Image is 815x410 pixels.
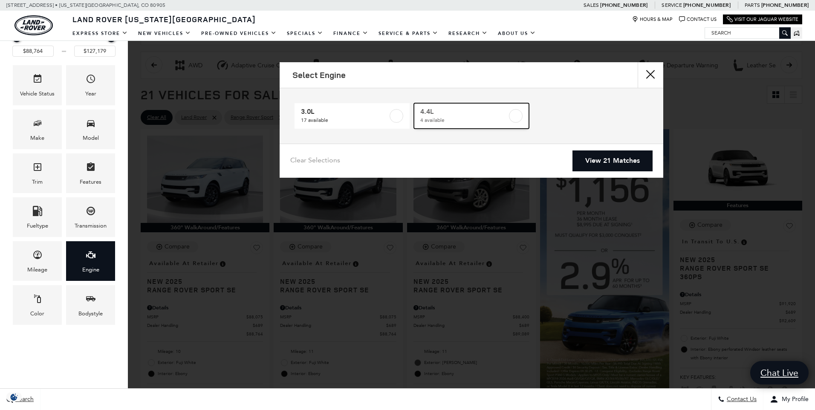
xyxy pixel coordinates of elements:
span: Sales [584,2,599,8]
span: 17 available [301,116,388,124]
div: Features [80,177,101,187]
div: Make [30,133,44,143]
span: 3.0L [301,107,388,116]
span: Features [86,160,96,177]
a: Finance [328,26,373,41]
div: TrimTrim [13,153,62,193]
div: FueltypeFueltype [13,197,62,237]
a: EXPRESS STORE [67,26,133,41]
a: Chat Live [750,361,809,384]
div: Year [85,89,96,98]
span: Make [32,116,43,133]
button: Open user profile menu [763,389,815,410]
span: Service [662,2,682,8]
a: About Us [493,26,541,41]
div: ModelModel [66,110,115,149]
a: New Vehicles [133,26,196,41]
div: FeaturesFeatures [66,153,115,193]
img: Opt-Out Icon [4,393,24,401]
div: MileageMileage [13,241,62,281]
a: Hours & Map [632,16,673,23]
span: Bodystyle [86,292,96,309]
a: [PHONE_NUMBER] [600,2,647,9]
nav: Main Navigation [67,26,541,41]
div: EngineEngine [66,241,115,281]
span: Mileage [32,248,43,265]
a: Specials [282,26,328,41]
a: 4.4L4 available [414,103,529,129]
span: Parts [745,2,760,8]
div: TransmissionTransmission [66,197,115,237]
a: Visit Our Jaguar Website [727,16,798,23]
a: 3.0L17 available [295,103,410,129]
h2: Select Engine [292,70,346,80]
a: Contact Us [679,16,717,23]
input: Minimum [12,46,54,57]
div: YearYear [66,65,115,105]
div: Trim [32,177,43,187]
div: ColorColor [13,285,62,325]
a: land-rover [14,15,53,35]
span: Color [32,292,43,309]
span: Chat Live [756,367,803,378]
div: Fueltype [27,221,48,231]
a: Land Rover [US_STATE][GEOGRAPHIC_DATA] [67,14,261,24]
span: Contact Us [725,396,757,403]
a: [PHONE_NUMBER] [761,2,809,9]
div: Model [83,133,99,143]
input: Maximum [74,46,116,57]
div: MakeMake [13,110,62,149]
a: Research [443,26,493,41]
section: Click to Open Cookie Consent Modal [4,393,24,401]
span: Fueltype [32,204,43,221]
a: Service & Parts [373,26,443,41]
a: [PHONE_NUMBER] [683,2,731,9]
span: Vehicle [32,72,43,89]
img: Land Rover [14,15,53,35]
div: Price [12,31,116,57]
span: Transmission [86,204,96,221]
a: [STREET_ADDRESS] • [US_STATE][GEOGRAPHIC_DATA], CO 80905 [6,2,165,8]
div: VehicleVehicle Status [13,65,62,105]
div: Engine [82,265,99,274]
div: BodystyleBodystyle [66,285,115,325]
a: Pre-Owned Vehicles [196,26,282,41]
span: 4.4L [420,107,507,116]
div: Vehicle Status [20,89,55,98]
span: Engine [86,248,96,265]
span: 4 available [420,116,507,124]
span: Trim [32,160,43,177]
div: Color [30,309,44,318]
button: close [638,62,663,88]
span: Model [86,116,96,133]
input: Search [705,28,790,38]
span: My Profile [778,396,809,403]
div: Mileage [27,265,47,274]
span: Year [86,72,96,89]
a: Clear Selections [290,156,340,166]
div: Transmission [75,221,107,231]
span: Land Rover [US_STATE][GEOGRAPHIC_DATA] [72,14,256,24]
div: Bodystyle [78,309,103,318]
a: View 21 Matches [572,150,653,171]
